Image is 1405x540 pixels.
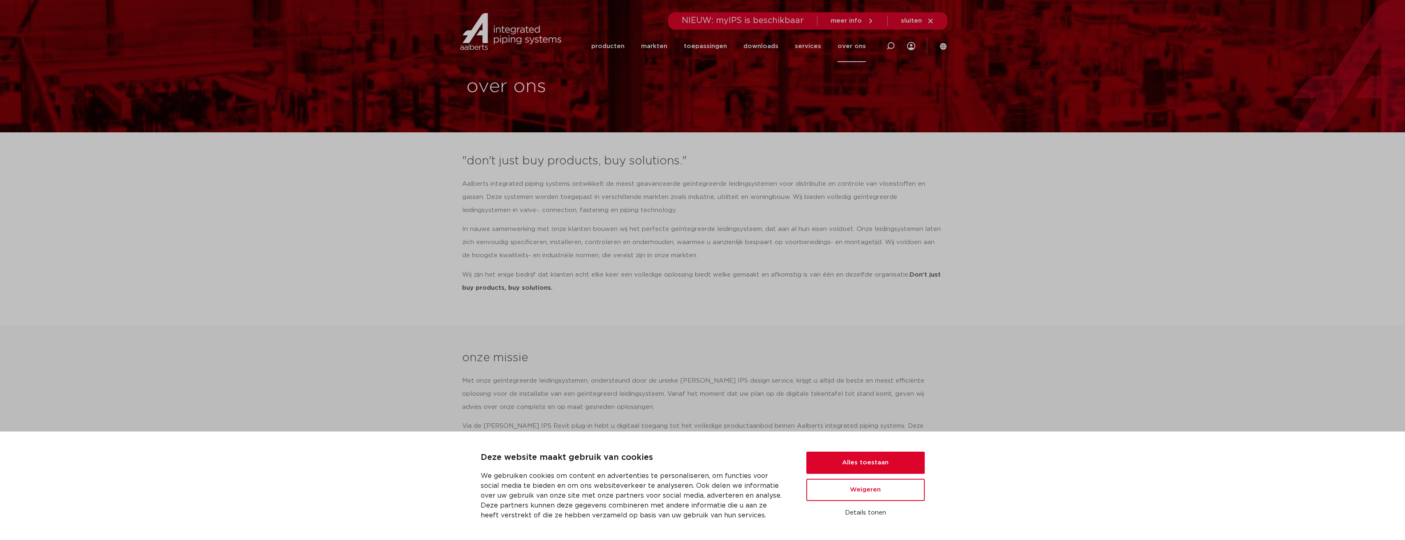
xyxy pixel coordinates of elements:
[462,153,943,169] h3: "don't just buy products, buy solutions."
[901,18,922,24] span: sluiten
[462,420,943,446] p: Via de [PERSON_NAME] IPS Revit plug-in hebt u digitaal toegang tot het volledige productaanbod bi...
[831,18,862,24] span: meer info
[806,452,925,474] button: Alles toestaan
[462,272,941,291] strong: Don’t just buy products, buy solutions.
[641,30,667,62] a: markten
[806,506,925,520] button: Details tonen
[682,16,804,25] span: NIEUW: myIPS is beschikbaar
[466,74,699,100] h1: over ons
[462,268,943,295] p: Wij zijn het enige bedrijf dat klanten echt elke keer een volledige oplossing biedt welke gemaakt...
[462,350,943,366] h3: onze missie
[481,451,787,464] p: Deze website maakt gebruik van cookies
[795,30,821,62] a: services
[684,30,727,62] a: toepassingen
[806,479,925,501] button: Weigeren
[901,17,934,25] a: sluiten
[591,30,866,62] nav: Menu
[462,374,943,414] p: Met onze geïntegreerde leidingsystemen, ondersteund door de unieke [PERSON_NAME] IPS design servi...
[838,30,866,62] a: over ons
[743,30,778,62] a: downloads
[591,30,625,62] a: producten
[462,178,943,217] p: Aalberts integrated piping systems ontwikkelt de meest geavanceerde geïntegreerde leidingsystemen...
[831,17,874,25] a: meer info
[481,471,787,520] p: We gebruiken cookies om content en advertenties te personaliseren, om functies voor social media ...
[462,223,943,262] p: In nauwe samenwerking met onze klanten bouwen wij het perfecte geïntegreerde leidingsysteem, dat ...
